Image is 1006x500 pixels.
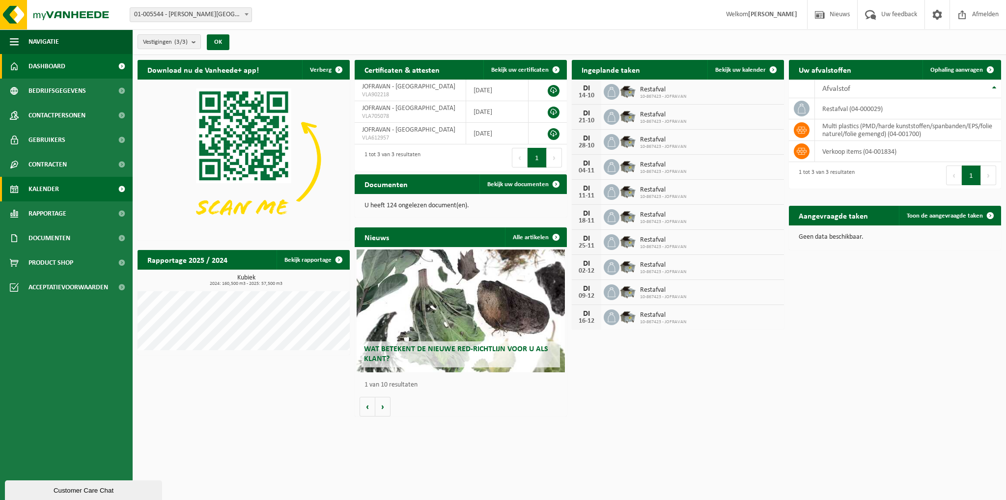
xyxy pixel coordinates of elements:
[138,80,350,239] img: Download de VHEPlus App
[364,345,548,362] span: Wat betekent de nieuwe RED-richtlijn voor u als klant?
[5,478,164,500] iframe: chat widget
[466,123,529,144] td: [DATE]
[946,166,962,185] button: Previous
[799,234,991,241] p: Geen data beschikbaar.
[360,397,375,417] button: Vorige
[491,67,549,73] span: Bekijk uw certificaten
[619,183,636,199] img: WB-5000-GAL-GY-01
[28,201,66,226] span: Rapportage
[640,111,686,119] span: Restafval
[577,293,596,300] div: 09-12
[922,60,1000,80] a: Ophaling aanvragen
[707,60,783,80] a: Bekijk uw kalender
[577,318,596,325] div: 16-12
[619,233,636,250] img: WB-5000-GAL-GY-01
[619,208,636,224] img: WB-5000-GAL-GY-01
[640,244,686,250] span: 10-867423 - JOFRAVAN
[640,219,686,225] span: 10-867423 - JOFRAVAN
[28,103,85,128] span: Contactpersonen
[640,194,686,200] span: 10-867423 - JOFRAVAN
[640,144,686,150] span: 10-867423 - JOFRAVAN
[640,294,686,300] span: 10-867423 - JOFRAVAN
[619,108,636,124] img: WB-5000-GAL-GY-01
[483,60,566,80] a: Bekijk uw certificaten
[577,260,596,268] div: DI
[640,319,686,325] span: 10-867423 - JOFRAVAN
[572,60,650,79] h2: Ingeplande taken
[822,85,850,93] span: Afvalstof
[143,35,188,50] span: Vestigingen
[789,206,878,225] h2: Aangevraagde taken
[142,281,350,286] span: 2024: 160,500 m3 - 2025: 57,500 m3
[907,213,983,219] span: Toon de aangevraagde taken
[28,250,73,275] span: Product Shop
[547,148,562,167] button: Next
[577,243,596,250] div: 25-11
[479,174,566,194] a: Bekijk uw documenten
[640,94,686,100] span: 10-867423 - JOFRAVAN
[619,258,636,275] img: WB-5000-GAL-GY-01
[794,165,855,186] div: 1 tot 3 van 3 resultaten
[28,226,70,250] span: Documenten
[577,135,596,142] div: DI
[715,67,766,73] span: Bekijk uw kalender
[28,128,65,152] span: Gebruikers
[360,147,420,168] div: 1 tot 3 van 3 resultaten
[142,275,350,286] h3: Kubiek
[640,86,686,94] span: Restafval
[28,79,86,103] span: Bedrijfsgegevens
[640,119,686,125] span: 10-867423 - JOFRAVAN
[815,119,1001,141] td: multi plastics (PMD/harde kunststoffen/spanbanden/EPS/folie naturel/folie gemengd) (04-001700)
[640,136,686,144] span: Restafval
[310,67,332,73] span: Verberg
[577,142,596,149] div: 28-10
[355,227,399,247] h2: Nieuws
[28,54,65,79] span: Dashboard
[364,202,557,209] p: U heeft 124 ongelezen document(en).
[505,227,566,247] a: Alle artikelen
[640,211,686,219] span: Restafval
[815,141,1001,162] td: verkoop items (04-001834)
[619,283,636,300] img: WB-5000-GAL-GY-01
[466,80,529,101] td: [DATE]
[130,7,252,22] span: 01-005544 - JOFRAVAN - ELVERDINGE
[577,235,596,243] div: DI
[619,158,636,174] img: WB-5000-GAL-GY-01
[362,134,458,142] span: VLA612957
[640,161,686,169] span: Restafval
[512,148,528,167] button: Previous
[577,218,596,224] div: 18-11
[528,148,547,167] button: 1
[138,250,237,269] h2: Rapportage 2025 / 2024
[962,166,981,185] button: 1
[362,112,458,120] span: VLA705078
[577,185,596,193] div: DI
[577,84,596,92] div: DI
[277,250,349,270] a: Bekijk rapportage
[930,67,983,73] span: Ophaling aanvragen
[28,275,108,300] span: Acceptatievoorwaarden
[577,193,596,199] div: 11-11
[355,60,449,79] h2: Certificaten & attesten
[207,34,229,50] button: OK
[577,310,596,318] div: DI
[640,236,686,244] span: Restafval
[640,186,686,194] span: Restafval
[28,152,67,177] span: Contracten
[577,92,596,99] div: 14-10
[357,250,564,372] a: Wat betekent de nieuwe RED-richtlijn voor u als klant?
[577,268,596,275] div: 02-12
[577,110,596,117] div: DI
[362,126,455,134] span: JOFRAVAN - [GEOGRAPHIC_DATA]
[640,311,686,319] span: Restafval
[375,397,391,417] button: Volgende
[577,167,596,174] div: 04-11
[362,91,458,99] span: VLA902218
[138,60,269,79] h2: Download nu de Vanheede+ app!
[487,181,549,188] span: Bekijk uw documenten
[577,160,596,167] div: DI
[815,98,1001,119] td: restafval (04-000029)
[130,8,251,22] span: 01-005544 - JOFRAVAN - ELVERDINGE
[640,286,686,294] span: Restafval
